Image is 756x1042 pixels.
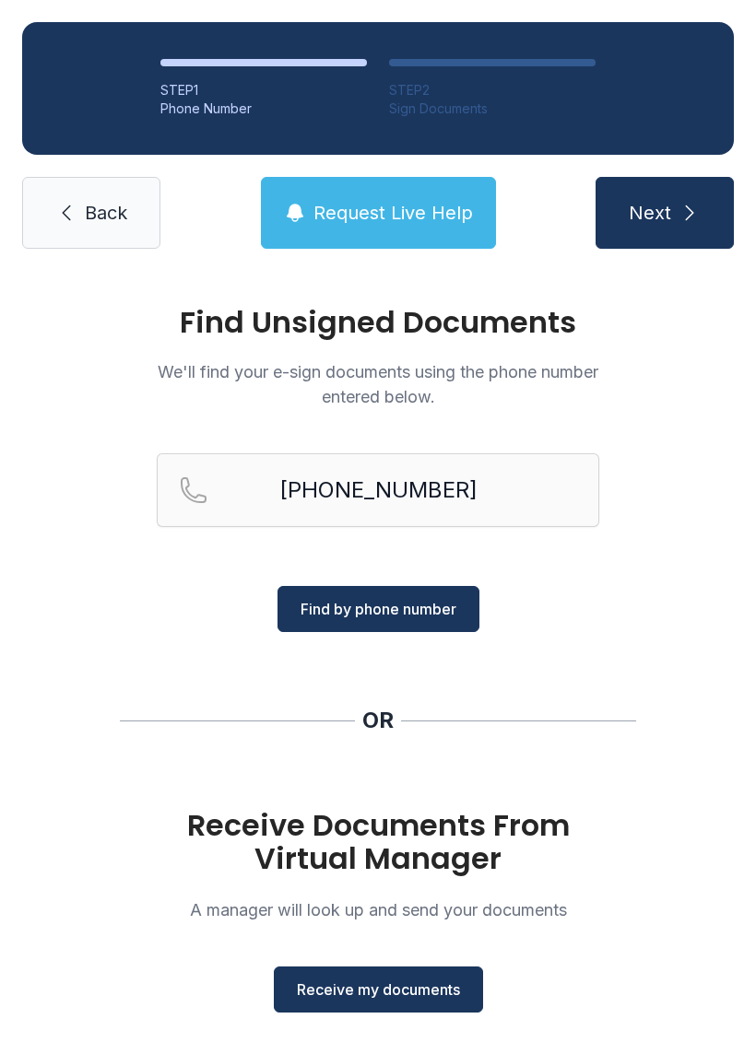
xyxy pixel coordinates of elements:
[160,100,367,118] div: Phone Number
[301,598,456,620] span: Find by phone number
[157,453,599,527] input: Reservation phone number
[157,308,599,337] h1: Find Unsigned Documents
[85,200,127,226] span: Back
[313,200,473,226] span: Request Live Help
[157,897,599,922] p: A manager will look up and send your documents
[629,200,671,226] span: Next
[157,809,599,875] h1: Receive Documents From Virtual Manager
[157,359,599,409] p: We'll find your e-sign documents using the phone number entered below.
[389,100,596,118] div: Sign Documents
[297,978,460,1001] span: Receive my documents
[362,706,394,735] div: OR
[160,81,367,100] div: STEP 1
[389,81,596,100] div: STEP 2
